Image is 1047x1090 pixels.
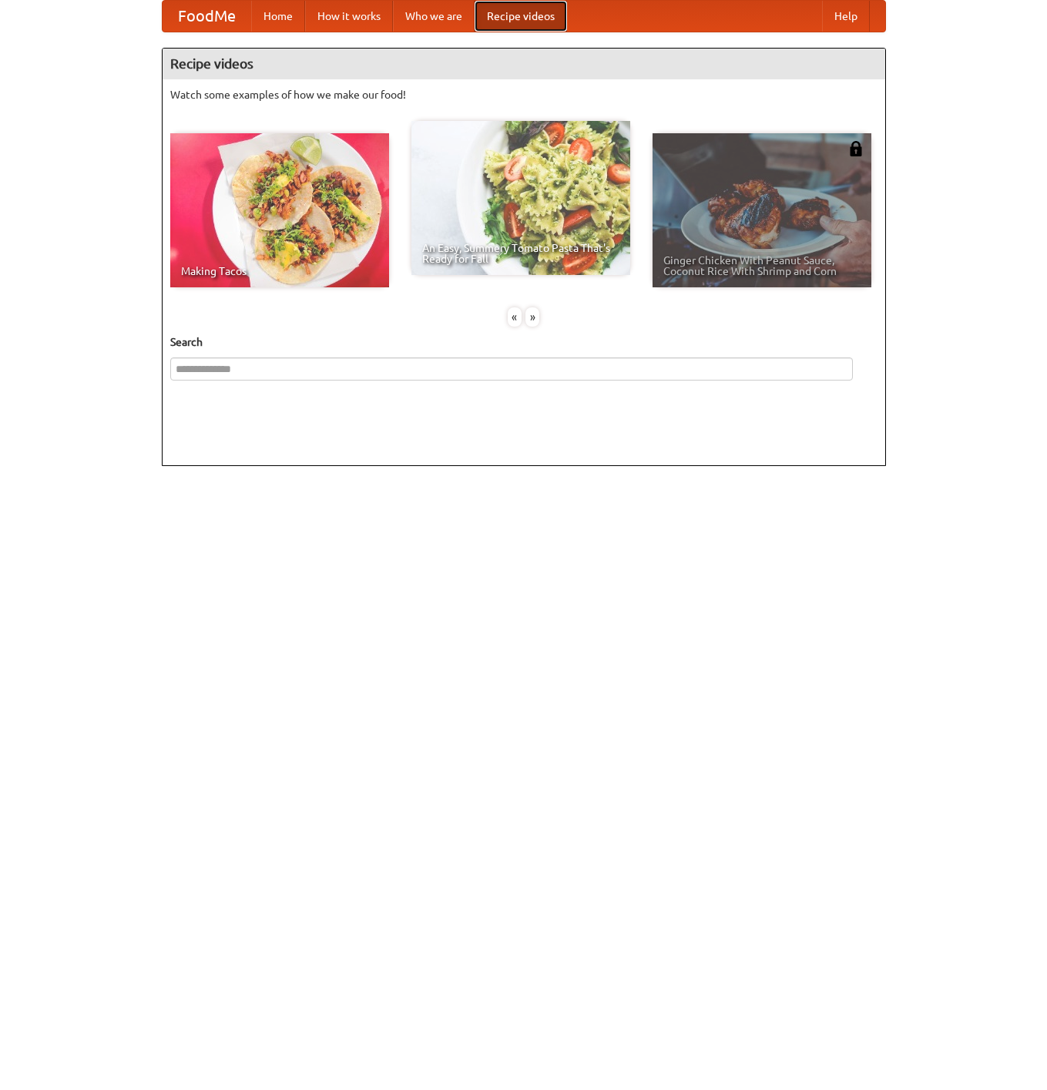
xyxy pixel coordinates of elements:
h4: Recipe videos [163,49,885,79]
a: Who we are [393,1,475,32]
a: FoodMe [163,1,251,32]
img: 483408.png [848,141,864,156]
div: » [525,307,539,327]
a: Home [251,1,305,32]
p: Watch some examples of how we make our food! [170,87,878,102]
a: Recipe videos [475,1,567,32]
h5: Search [170,334,878,350]
a: How it works [305,1,393,32]
a: Help [822,1,870,32]
a: Making Tacos [170,133,389,287]
div: « [508,307,522,327]
span: An Easy, Summery Tomato Pasta That's Ready for Fall [422,243,619,264]
span: Making Tacos [181,266,378,277]
a: An Easy, Summery Tomato Pasta That's Ready for Fall [411,121,630,275]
